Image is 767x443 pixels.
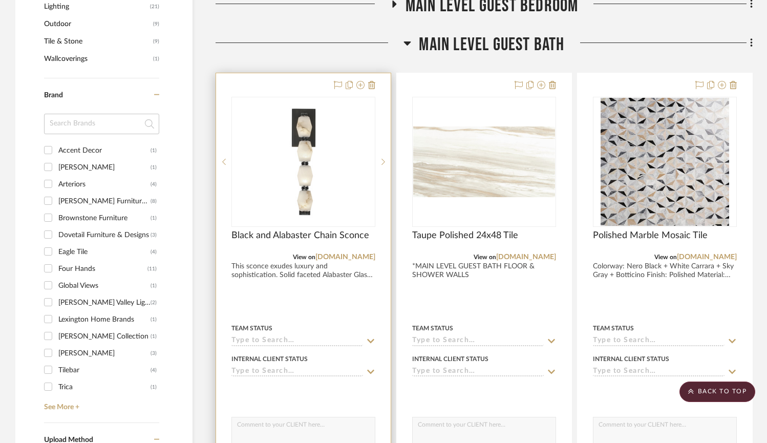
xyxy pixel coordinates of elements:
div: (4) [151,362,157,378]
a: [DOMAIN_NAME] [315,254,375,261]
div: Tilebar [58,362,151,378]
div: Eagle Tile [58,244,151,260]
div: Arteriors [58,176,151,193]
span: View on [474,254,496,260]
div: 0 [232,97,375,226]
div: [PERSON_NAME] [58,159,151,176]
a: See More + [41,395,159,412]
div: (1) [151,311,157,328]
div: (4) [151,176,157,193]
div: [PERSON_NAME] Furniture Company [58,193,151,209]
div: [PERSON_NAME] Collection [58,328,151,345]
div: (1) [151,278,157,294]
img: Taupe Polished 24x48 Tile [413,126,555,198]
input: Type to Search… [593,336,725,346]
div: [PERSON_NAME] [58,345,151,362]
span: (1) [153,51,159,67]
div: Four Hands [58,261,147,277]
div: (1) [151,142,157,159]
span: Taupe Polished 24x48 Tile [412,230,518,241]
div: 0 [413,97,556,226]
input: Type to Search… [231,367,363,377]
div: Trica [58,379,151,395]
div: (1) [151,210,157,226]
a: [DOMAIN_NAME] [677,254,737,261]
img: Polished Marble Mosaic Tile [601,98,729,226]
span: Main Level Guest Bath [419,34,564,56]
div: (1) [151,379,157,395]
span: Wallcoverings [44,50,151,68]
span: View on [654,254,677,260]
div: (4) [151,244,157,260]
div: Accent Decor [58,142,151,159]
span: Black and Alabaster Chain Sconce [231,230,369,241]
span: Tile & Stone [44,33,151,50]
img: Black and Alabaster Chain Sconce [240,98,368,226]
span: (9) [153,33,159,50]
div: (1) [151,159,157,176]
div: Team Status [231,324,272,333]
a: [DOMAIN_NAME] [496,254,556,261]
div: [PERSON_NAME] Valley Lighting [58,294,151,311]
input: Search Brands [44,114,159,134]
div: (8) [151,193,157,209]
div: Team Status [593,324,634,333]
span: View on [293,254,315,260]
div: Internal Client Status [412,354,488,364]
div: Internal Client Status [231,354,308,364]
input: Type to Search… [412,336,544,346]
div: Lexington Home Brands [58,311,151,328]
div: (2) [151,294,157,311]
scroll-to-top-button: BACK TO TOP [679,382,755,402]
span: Outdoor [44,15,151,33]
div: Dovetail Furniture & Designs [58,227,151,243]
div: Team Status [412,324,453,333]
span: Polished Marble Mosaic Tile [593,230,708,241]
div: (1) [151,328,157,345]
div: Brownstone Furniture [58,210,151,226]
span: (9) [153,16,159,32]
input: Type to Search… [593,367,725,377]
div: (3) [151,345,157,362]
div: (11) [147,261,157,277]
input: Type to Search… [231,336,363,346]
div: (3) [151,227,157,243]
div: Global Views [58,278,151,294]
div: Internal Client Status [593,354,669,364]
input: Type to Search… [412,367,544,377]
span: Brand [44,92,63,99]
